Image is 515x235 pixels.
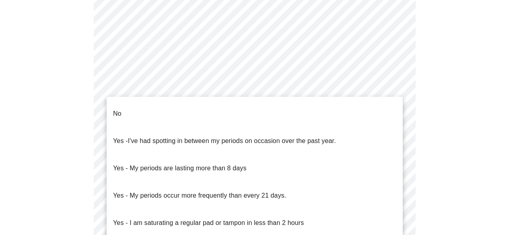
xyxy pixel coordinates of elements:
p: No [113,109,122,119]
p: Yes - I am saturating a regular pad or tampon in less than 2 hours [113,218,304,228]
p: Yes - My periods are lasting more than 8 days [113,163,247,173]
p: Yes - [113,136,336,146]
p: Yes - My periods occur more frequently than every 21 days. [113,191,286,200]
span: I've had spotting in between my periods on occasion over the past year. [128,137,336,144]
